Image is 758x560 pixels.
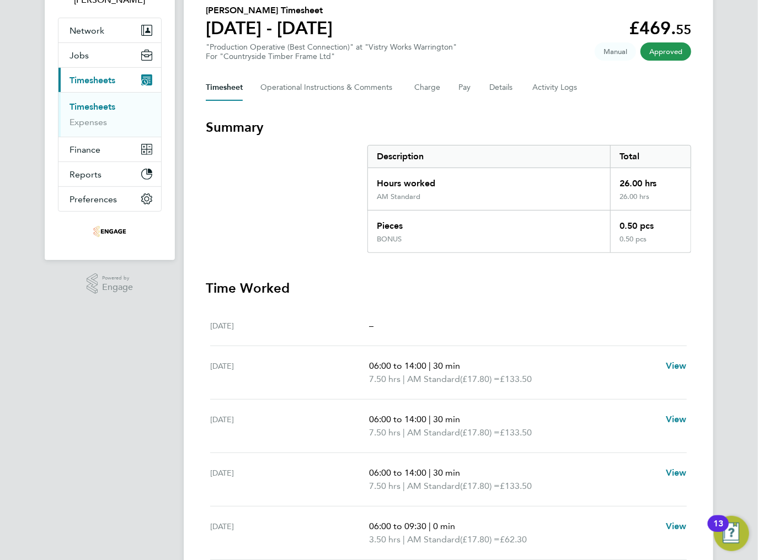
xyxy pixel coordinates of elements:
span: View [666,467,687,478]
span: Finance [70,144,100,155]
div: AM Standard [377,192,420,201]
span: 06:00 to 14:00 [369,360,426,371]
span: Jobs [70,50,89,61]
h3: Time Worked [206,279,691,297]
div: Hours worked [368,168,610,192]
span: (£17.80) = [460,374,500,384]
div: Pieces [368,211,610,235]
span: AM Standard [407,373,460,386]
button: Network [58,18,161,42]
span: | [403,427,405,438]
h1: [DATE] - [DATE] [206,17,333,39]
div: 26.00 hrs [610,192,691,210]
span: 06:00 to 09:30 [369,521,426,531]
button: Open Resource Center, 13 new notifications [714,516,749,551]
div: 26.00 hrs [610,168,691,192]
span: £133.50 [500,427,532,438]
img: thebestconnection-logo-retina.png [93,223,126,240]
span: £133.50 [500,481,532,491]
span: £62.30 [500,534,527,545]
div: 0.50 pcs [610,235,691,252]
span: – [369,320,373,331]
span: AM Standard [407,480,460,493]
a: Powered byEngage [87,273,134,294]
span: Network [70,25,104,36]
div: "Production Operative (Best Connection)" at "Vistry Works Warrington" [206,42,457,61]
a: Go to home page [58,223,162,240]
span: 7.50 hrs [369,427,401,438]
h3: Summary [206,119,691,136]
button: Pay [458,74,472,101]
div: Timesheets [58,92,161,137]
button: Preferences [58,187,161,211]
button: Activity Logs [532,74,579,101]
span: 7.50 hrs [369,374,401,384]
span: (£17.80) = [460,481,500,491]
span: Powered by [102,273,133,283]
div: [DATE] [210,319,369,332]
div: [DATE] [210,413,369,439]
button: Timesheets [58,68,161,92]
span: | [403,374,405,384]
div: For "Countryside Timber Frame Ltd" [206,52,457,61]
span: 06:00 to 14:00 [369,467,426,478]
app-decimal: £469. [629,18,691,39]
div: BONUS [377,235,402,244]
span: | [429,360,431,371]
button: Operational Instructions & Comments [260,74,397,101]
a: Timesheets [70,101,115,112]
span: Preferences [70,194,117,204]
button: Details [489,74,515,101]
span: | [403,481,405,491]
span: Timesheets [70,75,115,85]
a: View [666,359,687,373]
a: View [666,466,687,480]
span: This timesheet has been approved. [640,42,691,61]
button: Charge [414,74,441,101]
span: 30 min [433,467,460,478]
h2: [PERSON_NAME] Timesheet [206,4,333,17]
div: Summary [367,145,691,253]
span: 30 min [433,414,460,424]
span: | [403,534,405,545]
button: Timesheet [206,74,243,101]
span: (£17.80) = [460,427,500,438]
span: 06:00 to 14:00 [369,414,426,424]
a: View [666,413,687,426]
span: View [666,360,687,371]
div: Total [610,146,691,168]
button: Reports [58,162,161,186]
span: 0 min [433,521,455,531]
span: Engage [102,283,133,292]
div: Description [368,146,610,168]
a: Expenses [70,117,107,127]
span: View [666,414,687,424]
span: View [666,521,687,531]
span: AM Standard [407,533,460,546]
span: 55 [676,21,691,37]
button: Jobs [58,43,161,67]
span: £133.50 [500,374,532,384]
div: 13 [713,524,723,538]
span: (£17.80) = [460,534,500,545]
span: Reports [70,169,102,180]
span: This timesheet was manually created. [595,42,636,61]
span: 30 min [433,360,460,371]
span: 7.50 hrs [369,481,401,491]
span: | [429,521,431,531]
div: [DATE] [210,359,369,386]
span: 3.50 hrs [369,534,401,545]
div: [DATE] [210,520,369,546]
span: | [429,467,431,478]
a: View [666,520,687,533]
span: AM Standard [407,426,460,439]
div: 0.50 pcs [610,211,691,235]
span: | [429,414,431,424]
button: Finance [58,137,161,161]
div: [DATE] [210,466,369,493]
